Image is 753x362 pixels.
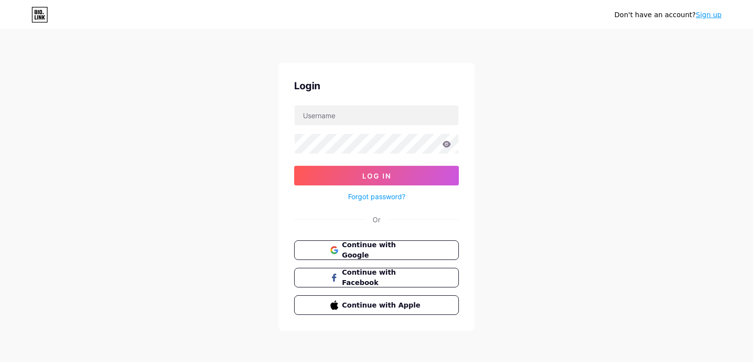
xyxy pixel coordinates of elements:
[294,295,459,315] button: Continue with Apple
[614,10,722,20] div: Don't have an account?
[348,191,405,202] a: Forgot password?
[294,166,459,185] button: Log In
[295,105,458,125] input: Username
[696,11,722,19] a: Sign up
[342,300,423,310] span: Continue with Apple
[342,240,423,260] span: Continue with Google
[294,240,459,260] button: Continue with Google
[373,214,380,225] div: Or
[294,78,459,93] div: Login
[294,268,459,287] button: Continue with Facebook
[362,172,391,180] span: Log In
[342,267,423,288] span: Continue with Facebook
